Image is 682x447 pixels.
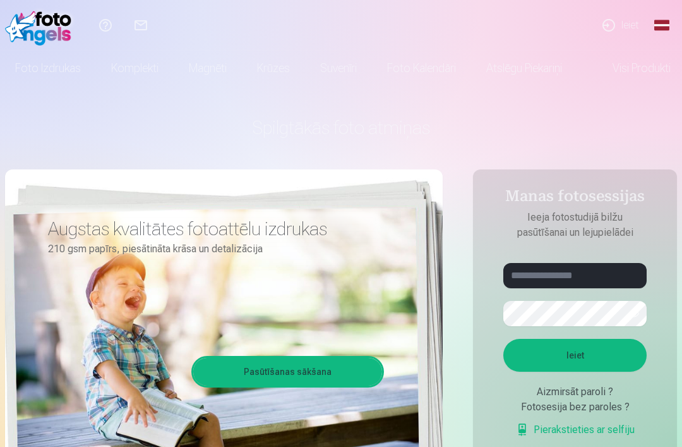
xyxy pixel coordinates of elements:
h4: Manas fotosessijas [491,187,659,210]
a: Atslēgu piekariņi [471,51,577,86]
a: Pasūtīšanas sākšana [193,358,382,386]
p: Ieeja fotostudijā bilžu pasūtīšanai un lejupielādei [491,210,659,240]
h3: Augstas kvalitātes fotoattēlu izdrukas [48,217,374,240]
h1: Spilgtākās foto atmiņas [5,116,677,139]
button: Ieiet [503,339,647,372]
a: Pierakstieties ar selfiju [516,422,635,438]
div: Aizmirsāt paroli ? [503,384,647,400]
a: Foto kalendāri [372,51,471,86]
a: Komplekti [96,51,174,86]
a: Magnēti [174,51,242,86]
p: 210 gsm papīrs, piesātināta krāsa un detalizācija [48,240,374,258]
a: Suvenīri [305,51,372,86]
img: /fa1 [5,5,78,46]
div: Fotosesija bez paroles ? [503,400,647,415]
a: Krūzes [242,51,305,86]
